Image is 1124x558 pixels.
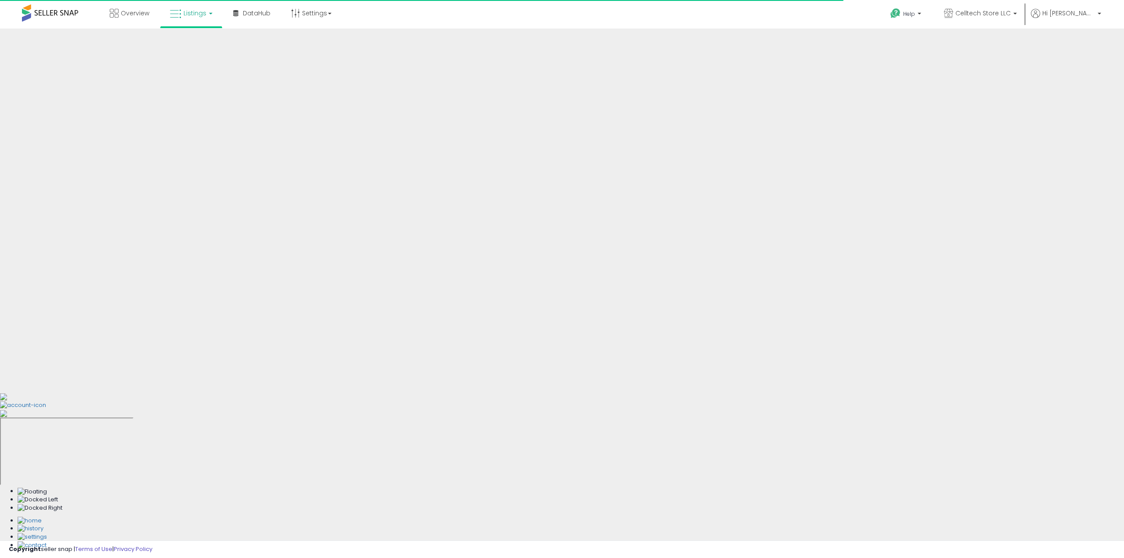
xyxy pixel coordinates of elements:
img: Settings [18,533,47,541]
span: Help [903,10,915,18]
i: Get Help [890,8,901,19]
span: DataHub [243,9,270,18]
img: Contact [18,541,47,550]
span: Overview [121,9,149,18]
img: Home [18,517,42,525]
span: Celltech Store LLC [955,9,1011,18]
img: Docked Left [18,496,58,504]
a: Help [883,1,930,29]
a: Hi [PERSON_NAME] [1031,9,1101,29]
span: Listings [184,9,206,18]
img: History [18,525,43,533]
span: Hi [PERSON_NAME] [1042,9,1095,18]
img: Docked Right [18,504,62,512]
img: Floating [18,488,47,496]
